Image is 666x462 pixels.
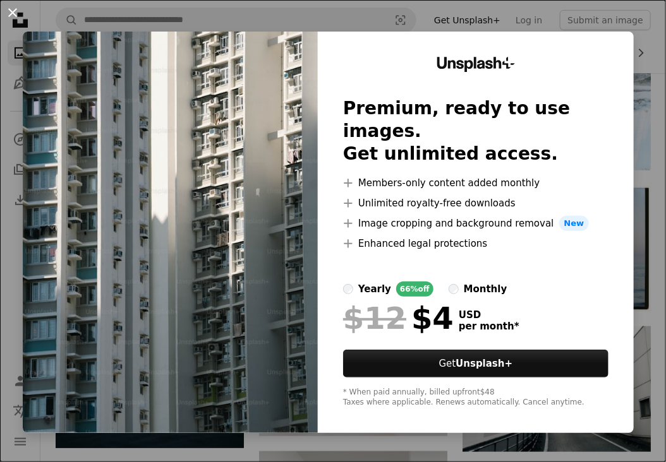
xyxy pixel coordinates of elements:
[343,388,608,408] div: * When paid annually, billed upfront $48 Taxes where applicable. Renews automatically. Cancel any...
[343,350,608,377] button: GetUnsplash+
[358,281,391,297] div: yearly
[343,236,608,251] li: Enhanced legal protections
[343,284,353,294] input: yearly66%off
[343,302,406,335] span: $12
[343,196,608,211] li: Unlimited royalty-free downloads
[343,216,608,231] li: Image cropping and background removal
[559,216,590,231] span: New
[456,358,512,369] strong: Unsplash+
[343,97,608,165] h2: Premium, ready to use images. Get unlimited access.
[464,281,507,297] div: monthly
[343,302,454,335] div: $4
[449,284,459,294] input: monthly
[459,321,519,332] span: per month *
[343,175,608,191] li: Members-only content added monthly
[396,281,433,297] div: 66% off
[459,309,519,321] span: USD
